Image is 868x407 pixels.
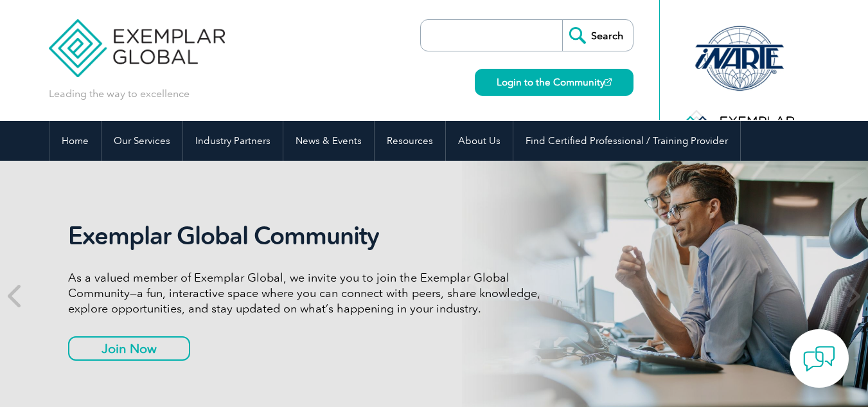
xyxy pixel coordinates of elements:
h2: Exemplar Global Community [68,221,550,251]
a: Login to the Community [475,69,633,96]
p: Leading the way to excellence [49,87,190,101]
img: contact-chat.png [803,343,835,375]
a: Our Services [102,121,182,161]
a: Resources [375,121,445,161]
img: open_square.png [605,78,612,86]
a: Find Certified Professional / Training Provider [513,121,740,161]
a: News & Events [283,121,374,161]
a: Industry Partners [183,121,283,161]
input: Search [562,20,633,51]
a: About Us [446,121,513,161]
p: As a valued member of Exemplar Global, we invite you to join the Exemplar Global Community—a fun,... [68,270,550,316]
a: Home [49,121,101,161]
a: Join Now [68,336,190,361]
